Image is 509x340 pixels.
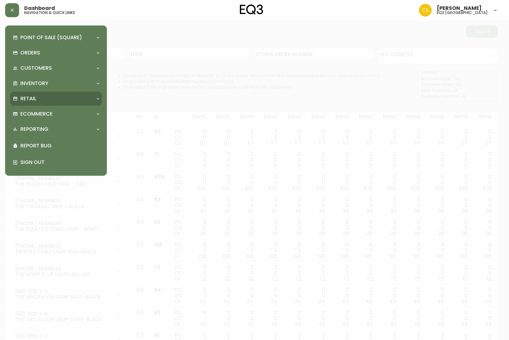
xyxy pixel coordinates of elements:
span: [PERSON_NAME] [437,6,482,11]
h5: navigation & quick links [24,11,75,15]
p: Inventory [20,80,48,87]
div: Sign Out [10,154,102,171]
p: Retail [20,95,36,102]
p: Sign Out [20,159,99,166]
div: Inventory [10,76,102,90]
div: Retail [10,92,102,106]
div: Ecommerce [10,107,102,121]
div: Customers [10,61,102,75]
p: Customers [20,65,52,72]
img: logo [240,4,263,15]
div: Reporting [10,122,102,136]
div: Orders [10,46,102,60]
h5: eq3 [GEOGRAPHIC_DATA] [437,11,488,15]
div: Point of Sale (Square) [10,31,102,45]
p: Report Bug [20,142,99,149]
span: Dashboard [24,6,55,11]
p: Point of Sale (Square) [20,34,82,41]
img: ed8259e910cb9901c453033fb9623775 [419,4,432,17]
p: Orders [20,49,40,56]
p: Reporting [20,126,48,133]
p: Ecommerce [20,110,52,117]
div: Report Bug [10,138,102,154]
